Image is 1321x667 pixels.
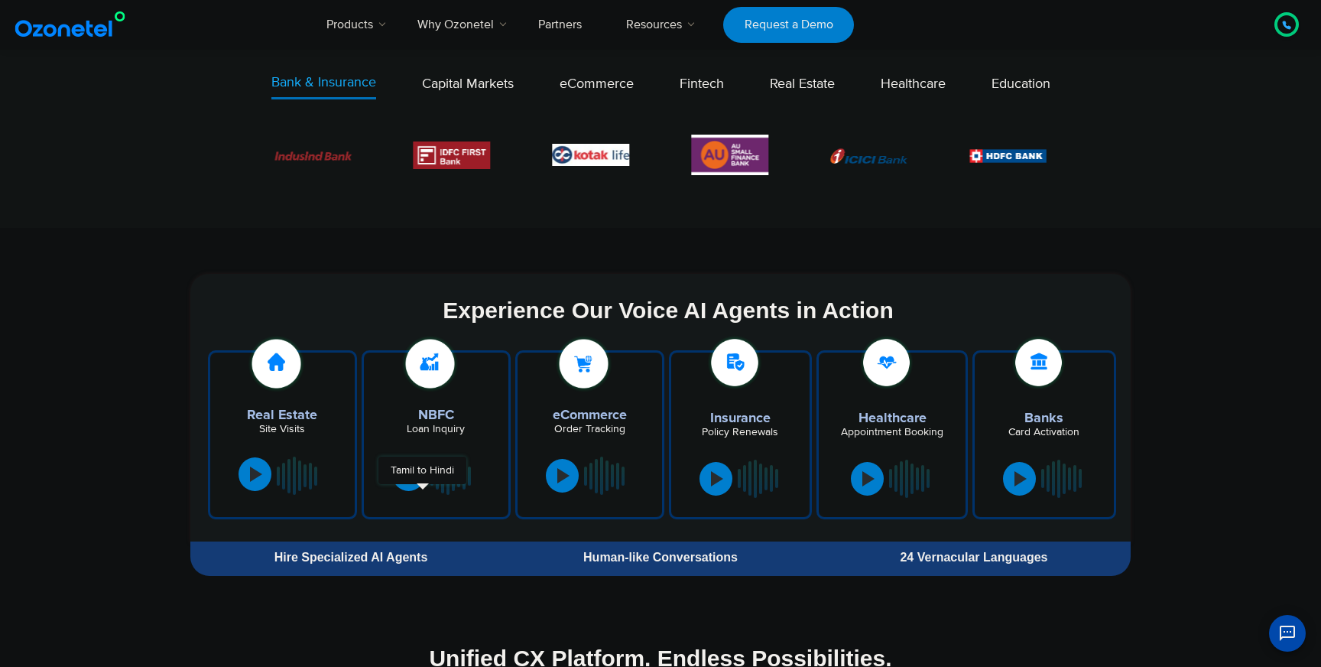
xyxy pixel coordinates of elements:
h5: Real Estate [218,408,347,422]
div: 6 / 6 [691,135,768,175]
a: Capital Markets [422,73,514,99]
div: Loan Inquiry [372,424,501,434]
h5: NBFC [372,408,501,422]
img: Picture10.png [274,151,352,161]
div: Image Carousel [274,135,1047,175]
span: Bank & Insurance [271,74,376,91]
div: 4 / 6 [414,142,491,169]
h5: eCommerce [525,408,654,422]
div: 3 / 6 [274,146,352,164]
a: Request a Demo [723,7,854,43]
a: Education [992,73,1050,99]
a: eCommerce [560,73,634,99]
a: Real Estate [770,73,835,99]
button: Open chat [1269,615,1306,652]
h5: Insurance [679,412,803,425]
h5: Banks [982,412,1106,425]
div: 5 / 6 [553,144,630,166]
div: Hire Specialized AI Agents [198,551,504,564]
span: Real Estate [770,76,835,93]
span: eCommerce [560,76,634,93]
div: 1 / 6 [830,146,907,164]
img: Picture12.png [414,142,491,169]
img: Picture26.jpg [553,144,630,166]
div: Order Tracking [525,424,654,434]
span: Healthcare [881,76,946,93]
div: Appointment Booking [830,427,954,438]
div: Policy Renewals [679,427,803,438]
a: Bank & Insurance [271,73,376,99]
img: Picture8.png [830,148,907,164]
div: 2 / 6 [969,146,1047,164]
span: Capital Markets [422,76,514,93]
a: Healthcare [881,73,946,99]
div: 24 Vernacular Languages [825,551,1123,564]
span: Fintech [680,76,724,93]
div: Site Visits [218,424,347,434]
div: Human-like Conversations [511,551,810,564]
h5: Healthcare [830,412,954,425]
a: Fintech [680,73,724,99]
div: Card Activation [982,427,1106,438]
img: Picture13.png [691,135,768,175]
span: Education [992,76,1050,93]
div: Experience Our Voice AI Agents in Action [206,297,1131,324]
img: Picture9.png [969,149,1047,162]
